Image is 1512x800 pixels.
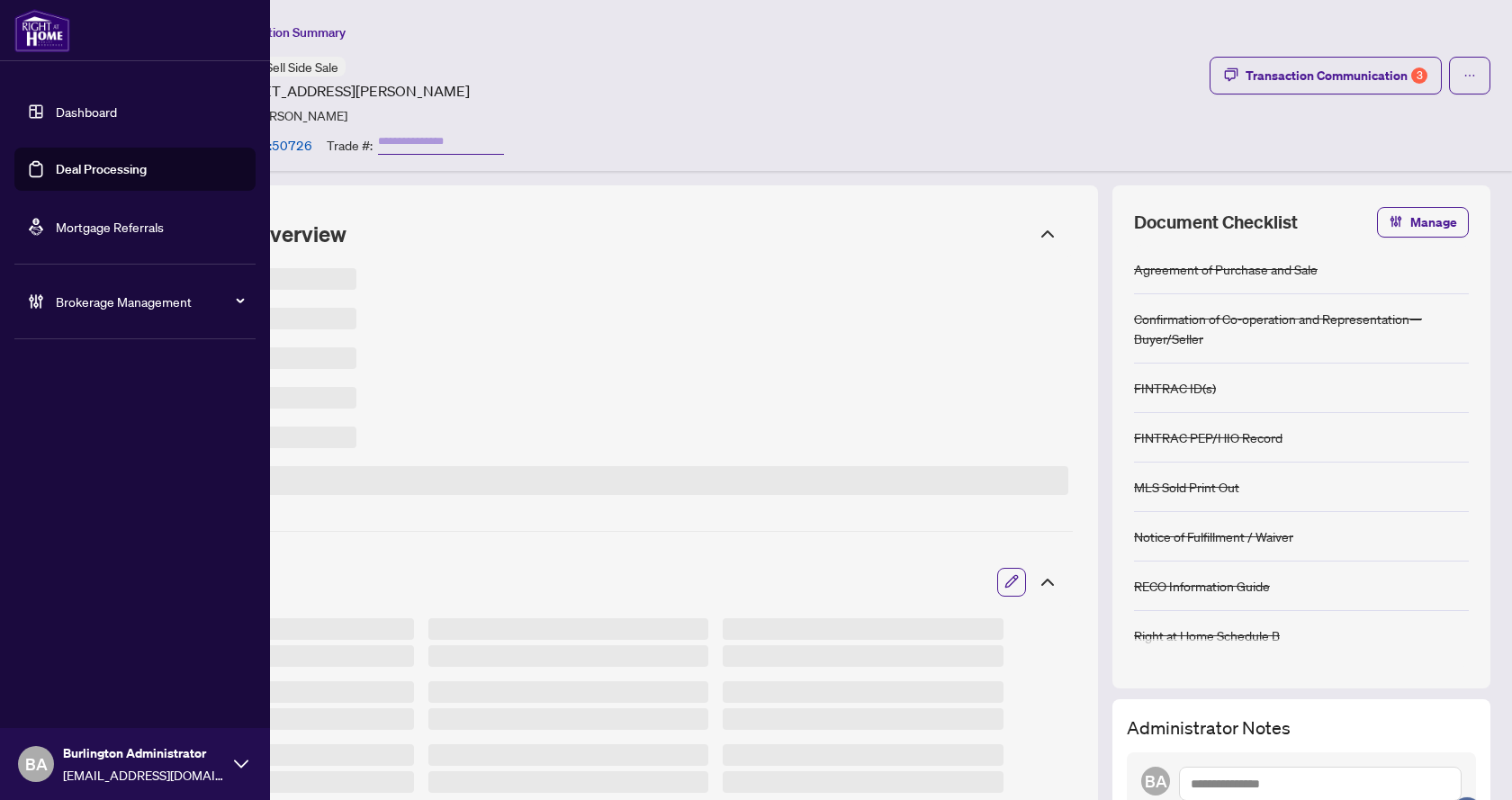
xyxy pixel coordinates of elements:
div: Transaction Communication [1246,61,1427,90]
a: Mortgage Referrals [56,219,164,235]
img: logo [14,9,70,52]
span: Transaction Summary [224,24,346,40]
button: Open asap [1440,737,1494,791]
div: Notice of Fulfillment / Waiver [1134,526,1293,546]
div: Right at Home Schedule B [1134,625,1280,645]
article: Trade #: [327,135,373,155]
div: Trade Details [119,557,1073,607]
div: Transaction Overview [119,211,1073,257]
button: Transaction Communication3 [1210,57,1442,94]
span: [EMAIL_ADDRESS][DOMAIN_NAME] [63,765,225,785]
div: Confirmation of Co-operation and Representation—Buyer/Seller [1134,309,1469,348]
a: Dashboard [56,103,117,120]
a: Deal Processing [56,161,147,177]
span: BA [1145,769,1167,794]
span: Manage [1410,208,1457,237]
div: FINTRAC PEP/HIO Record [1134,427,1282,447]
div: FINTRAC ID(s) [1134,378,1216,398]
div: 3 [1411,67,1427,84]
div: MLS Sold Print Out [1134,477,1239,497]
span: Document Checklist [1134,210,1298,235]
h3: Administrator Notes [1127,714,1476,742]
span: Brokerage Management [56,292,243,311]
span: Deal - Sell Side Sale [230,58,338,75]
span: Burlington Administrator [63,743,225,763]
article: [PERSON_NAME] [250,105,347,125]
button: Manage [1377,207,1469,238]
span: ellipsis [1463,69,1476,82]
div: RECO Information Guide [1134,576,1270,596]
div: Agreement of Purchase and Sale [1134,259,1318,279]
article: [STREET_ADDRESS][PERSON_NAME] [223,80,470,102]
span: BA [25,751,48,777]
